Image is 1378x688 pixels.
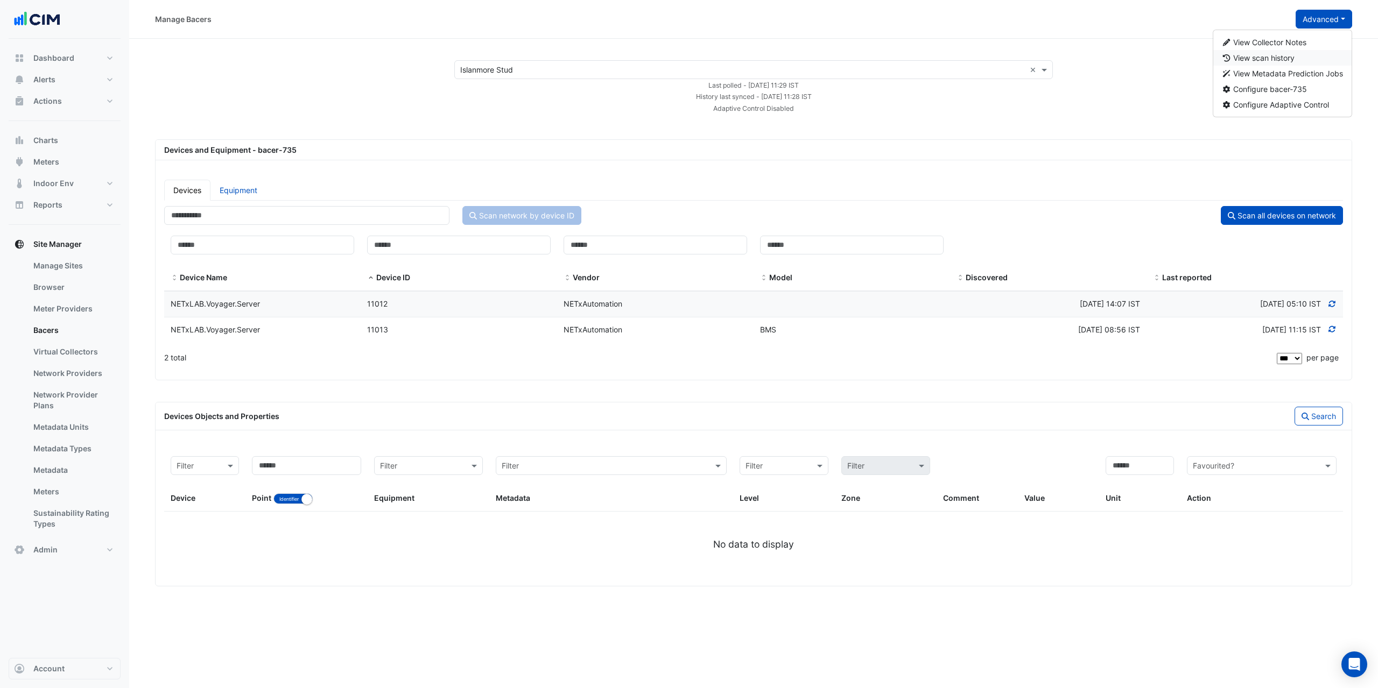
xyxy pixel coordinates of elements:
[1213,66,1352,81] button: View Metadata Prediction Jobs
[14,544,25,555] app-icon: Admin
[33,135,58,146] span: Charts
[9,69,121,90] button: Alerts
[252,493,271,502] span: Point
[33,200,62,210] span: Reports
[33,239,82,250] span: Site Manager
[9,47,121,69] button: Dashboard
[376,273,410,282] span: Device ID
[835,456,937,475] div: Please select Filter first
[9,233,121,255] button: Site Manager
[1233,38,1306,47] span: View Collector Notes
[25,481,121,502] a: Meters
[713,104,794,112] small: Adaptive Control Disabled
[374,493,414,502] span: Equipment
[367,274,375,282] span: Device ID
[1078,325,1140,334] span: Mon 19-May-2025 08:56 IST
[210,180,266,201] a: Equipment
[164,412,279,421] span: Devices Objects and Properties
[943,493,979,502] span: Comment
[708,81,799,89] small: Wed 20-Aug-2025 11:29 IST
[33,544,58,555] span: Admin
[1341,651,1367,677] div: Open Intercom Messenger
[1306,353,1339,362] span: per page
[33,96,62,107] span: Actions
[155,13,212,25] div: Manage Bacers
[1213,30,1353,117] div: Advanced
[273,493,313,502] ui-switch: Toggle between object name and object identifier
[564,299,622,308] span: NETxAutomation
[966,273,1008,282] span: Discovered
[957,274,964,282] span: Discovered
[25,341,121,363] a: Virtual Collectors
[1162,273,1212,282] span: Last reported
[14,239,25,250] app-icon: Site Manager
[1233,53,1295,62] span: View scan history
[9,151,121,173] button: Meters
[33,663,65,674] span: Account
[1153,274,1161,282] span: Last reported
[760,325,776,334] span: BMS
[1233,69,1343,78] span: View Metadata Prediction Jobs
[1233,84,1307,94] span: Configure bacer-735
[564,274,571,282] span: Vendor
[760,274,768,282] span: Model
[841,493,860,502] span: Zone
[769,273,792,282] span: Model
[573,273,600,282] span: Vendor
[14,135,25,146] app-icon: Charts
[9,539,121,561] button: Admin
[1213,34,1352,50] button: View Collector Notes
[1187,493,1211,502] span: Action
[33,157,59,167] span: Meters
[33,74,55,85] span: Alerts
[9,658,121,679] button: Account
[158,144,1349,155] div: Devices and Equipment - bacer-735
[33,178,74,189] span: Indoor Env
[496,493,530,502] span: Metadata
[367,325,388,334] span: 11013
[367,299,388,308] span: 11012
[164,344,1275,371] div: 2 total
[1327,325,1337,334] a: Refresh
[25,255,121,276] a: Manage Sites
[1080,299,1140,308] span: Fri 16-May-2025 14:07 IST
[1295,407,1343,425] button: Search
[164,537,1343,551] div: No data to display
[171,493,195,502] span: Device
[13,9,61,30] img: Company Logo
[1327,299,1337,308] a: Refresh
[14,157,25,167] app-icon: Meters
[171,325,260,334] span: NETxLAB.Voyager.Server
[171,274,178,282] span: Device Name
[1221,206,1343,225] button: Scan all devices on network
[564,325,622,334] span: NETxAutomation
[164,180,210,201] a: Devices
[25,438,121,459] a: Metadata Types
[180,273,227,282] span: Device Name
[25,363,121,384] a: Network Providers
[25,298,121,320] a: Meter Providers
[14,178,25,189] app-icon: Indoor Env
[696,93,812,101] small: Wed 20-Aug-2025 11:28 IST
[25,320,121,341] a: Bacers
[25,384,121,416] a: Network Provider Plans
[1213,50,1352,66] button: View scan history
[9,90,121,112] button: Actions
[1024,493,1045,502] span: Value
[1233,100,1329,109] span: Configure Adaptive Control
[14,96,25,107] app-icon: Actions
[740,493,759,502] span: Level
[1260,299,1321,308] span: Discovered at
[9,130,121,151] button: Charts
[1296,10,1352,29] button: Advanced
[33,53,74,63] span: Dashboard
[25,502,121,535] a: Sustainability Rating Types
[9,173,121,194] button: Indoor Env
[9,194,121,216] button: Reports
[14,53,25,63] app-icon: Dashboard
[1213,81,1352,97] button: Configure bacer-735
[14,200,25,210] app-icon: Reports
[25,276,121,298] a: Browser
[1030,64,1039,75] span: Clear
[171,299,260,308] span: NETxLAB.Voyager.Server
